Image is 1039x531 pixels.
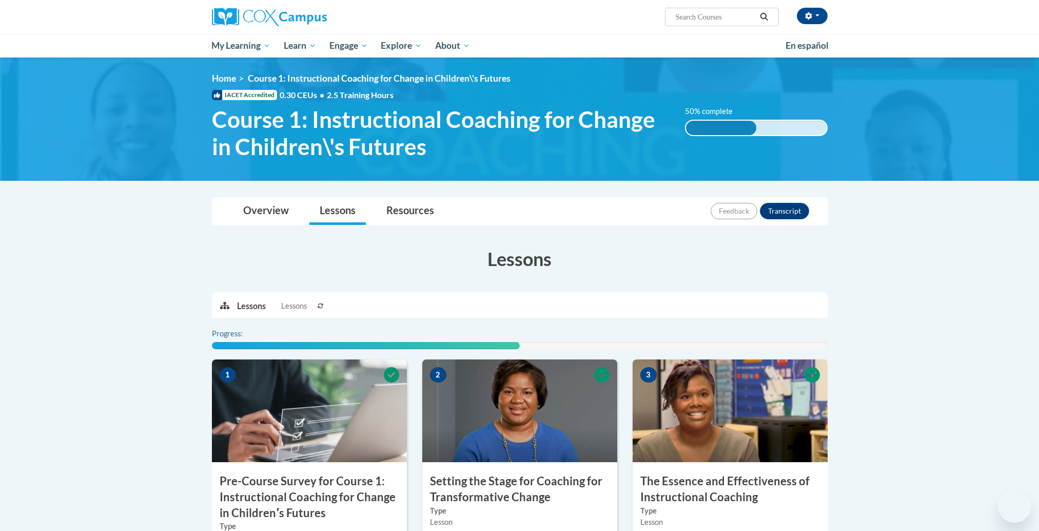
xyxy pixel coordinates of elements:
span: About [435,40,470,52]
a: Explore [374,34,428,58]
a: Learn [277,34,323,58]
button: Search [756,11,772,23]
div: Lesson [430,517,610,528]
a: En español [779,35,835,56]
a: Home [212,73,236,84]
h3: The Essence and Effectiveness of Instructional Coaching [633,473,828,505]
img: Cox Campus [212,8,327,26]
a: Overview [233,198,299,225]
a: Cox Campus [212,8,407,26]
span: En español [786,40,829,51]
span: IACET Accredited [212,90,277,100]
h3: Pre-Course Survey for Course 1: Instructional Coaching for Change in Childrenʹs Futures [212,473,407,521]
label: Progress: [212,328,271,339]
button: Transcript [760,203,809,219]
input: Search Courses [674,11,756,23]
a: Lessons [309,198,366,225]
span: Course 1: Instructional Coaching for Change in Children\'s Futures [212,106,670,160]
img: Course Image [633,359,828,462]
span: • [320,90,324,100]
button: Feedback [711,203,757,219]
label: Type [640,505,820,517]
div: Lesson [640,517,820,528]
label: 50% complete [685,106,744,117]
a: Engage [323,34,375,58]
iframe: Button to launch messaging window [998,490,1031,523]
span: 0.30 CEUs [280,89,327,101]
span: Explore [381,40,422,52]
span: 3 [640,367,657,383]
button: Account Settings [797,8,828,24]
span: 2.5 Training Hours [327,90,394,100]
a: About [428,34,477,58]
div: 50% complete [686,121,756,135]
p: Lessons [237,300,266,312]
img: Course Image [212,359,407,462]
span: Engage [329,40,368,52]
span: Course 1: Instructional Coaching for Change in Children\'s Futures [248,73,511,84]
a: Resources [376,198,444,225]
h3: Lessons [212,246,828,272]
span: Learn [284,40,316,52]
span: 2 [430,367,446,383]
a: My Learning [205,34,278,58]
span: My Learning [211,40,270,52]
div: Main menu [197,34,843,58]
h3: Setting the Stage for Coaching for Transformative Change [422,473,617,505]
span: Lessons [281,300,307,312]
img: Course Image [422,359,617,462]
label: Type [430,505,610,517]
span: 1 [220,367,236,383]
